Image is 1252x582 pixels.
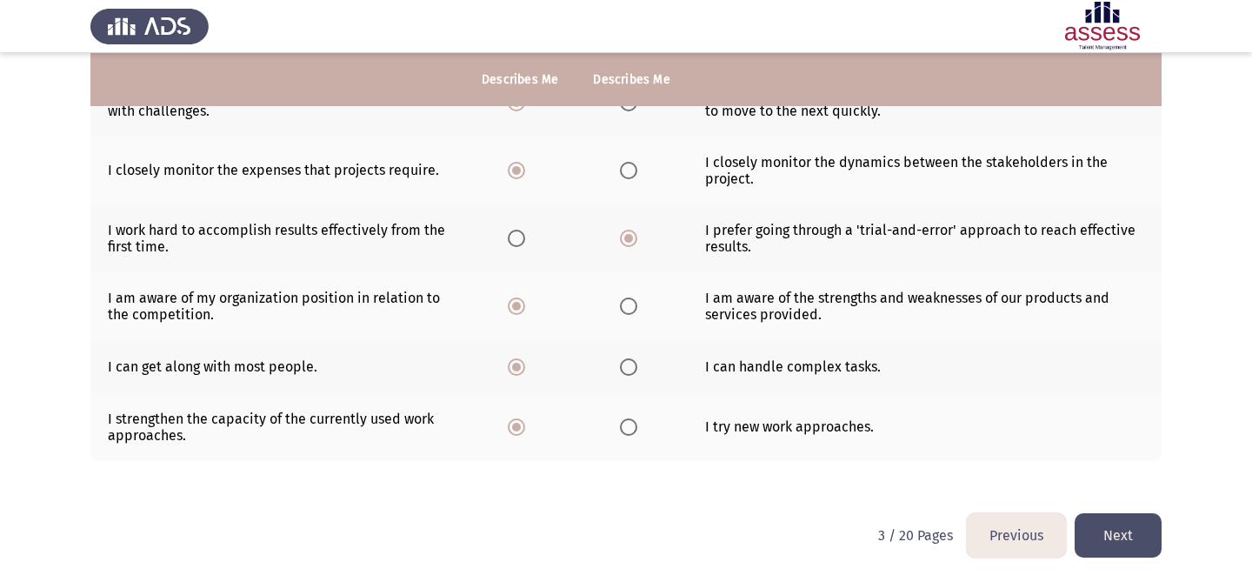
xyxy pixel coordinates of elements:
mat-radio-group: Select an option [508,229,532,245]
td: I try new work approaches. [688,393,1162,461]
td: I prefer going through a 'trial-and-error' approach to reach effective results. [688,204,1162,272]
button: load next page [1075,513,1162,558]
td: I strengthen the capacity of the currently used work approaches. [90,393,464,461]
img: Assessment logo of Potentiality Assessment R2 (EN/AR) [1043,2,1162,50]
mat-radio-group: Select an option [508,418,532,434]
td: I can get along with most people. [90,340,464,393]
mat-radio-group: Select an option [508,297,532,313]
mat-radio-group: Select an option [620,229,644,245]
mat-radio-group: Select an option [620,418,644,434]
td: I closely monitor the dynamics between the stakeholders in the project. [688,137,1162,204]
button: load previous page [967,513,1066,558]
mat-radio-group: Select an option [508,93,532,110]
th: Describes Me [576,53,687,106]
td: I closely monitor the expenses that projects require. [90,137,464,204]
mat-radio-group: Select an option [620,358,644,374]
td: I work hard to accomplish results effectively from the first time. [90,204,464,272]
p: 3 / 20 Pages [878,527,953,544]
img: Assess Talent Management logo [90,2,209,50]
mat-radio-group: Select an option [620,297,644,313]
mat-radio-group: Select an option [508,161,532,177]
mat-radio-group: Select an option [620,161,644,177]
td: I am aware of the strengths and weaknesses of our products and services provided. [688,272,1162,340]
td: I am aware of my organization position in relation to the competition. [90,272,464,340]
td: I can handle complex tasks. [688,340,1162,393]
mat-radio-group: Select an option [620,93,644,110]
mat-radio-group: Select an option [508,358,532,374]
th: Describes Me [464,53,576,106]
